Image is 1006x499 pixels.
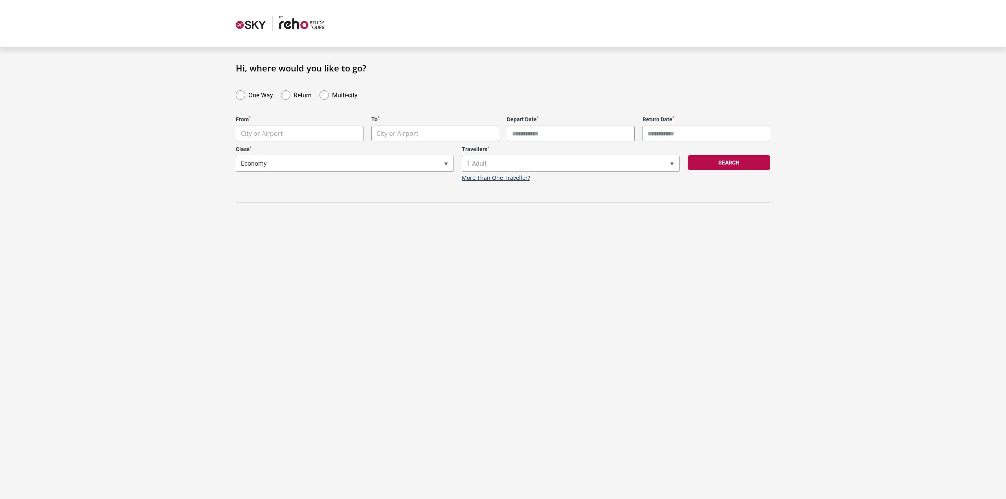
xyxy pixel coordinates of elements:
[688,155,770,170] button: Search
[294,90,312,99] label: Return
[236,146,454,153] label: Class
[376,129,419,138] span: City or Airport
[371,126,499,141] span: City or Airport
[236,156,453,171] span: Economy
[236,156,454,172] span: Economy
[462,156,680,172] span: 1 Adult
[241,129,283,138] span: City or Airport
[462,175,530,181] a: More Than One Traveller?
[462,156,679,171] span: 1 Adult
[236,116,363,123] label: From
[372,126,499,141] span: City or Airport
[462,146,680,153] label: Travellers
[371,116,499,123] label: To
[332,90,358,99] label: Multi-city
[236,126,363,141] span: City or Airport
[643,116,770,123] label: Return Date
[507,116,635,123] label: Depart Date
[248,90,273,99] label: One Way
[236,63,770,73] h1: Hi, where would you like to go?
